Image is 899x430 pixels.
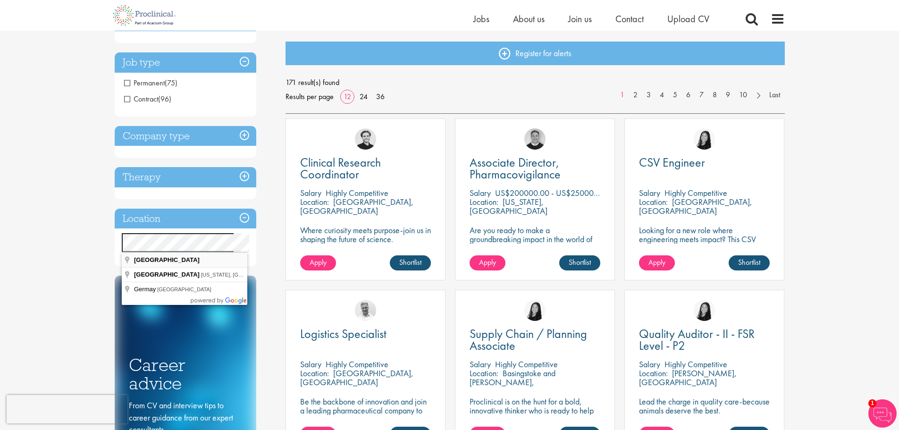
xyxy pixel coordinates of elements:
a: 24 [356,92,371,101]
a: Logistics Specialist [300,328,431,340]
p: Basingstoke and [PERSON_NAME], [GEOGRAPHIC_DATA] [470,368,555,396]
a: 2 [629,90,642,101]
span: [GEOGRAPHIC_DATA] [157,287,211,292]
p: [PERSON_NAME], [GEOGRAPHIC_DATA] [639,368,737,388]
span: Clinical Research Coordinator [300,154,381,182]
h3: Company type [115,126,256,146]
a: 8 [708,90,722,101]
a: About us [513,13,545,25]
p: [GEOGRAPHIC_DATA], [GEOGRAPHIC_DATA] [300,196,413,216]
a: 4 [655,90,669,101]
span: 171 result(s) found [286,76,785,90]
a: Shortlist [390,255,431,270]
span: CSV Engineer [639,154,705,170]
a: Quality Auditor - II - FSR Level - P2 [639,328,770,352]
img: Numhom Sudsok [694,128,715,150]
span: Salary [300,187,321,198]
span: (75) [165,78,177,88]
span: Germay [134,286,157,293]
span: Results per page [286,90,334,104]
span: Permanent [124,78,177,88]
span: Location: [300,368,329,379]
a: 6 [681,90,695,101]
p: Where curiosity meets purpose-join us in shaping the future of science. [300,226,431,244]
p: Highly Competitive [664,187,727,198]
span: Contract [124,94,171,104]
span: Join us [568,13,592,25]
span: Location: [639,368,668,379]
p: Highly Competitive [495,359,558,370]
span: [GEOGRAPHIC_DATA] [134,256,200,263]
a: Register for alerts [286,42,785,65]
span: Apply [479,257,496,267]
p: Highly Competitive [326,359,388,370]
p: Looking for a new role where engineering meets impact? This CSV Engineer role is calling your name! [639,226,770,253]
a: Shortlist [559,255,600,270]
a: Supply Chain / Planning Associate [470,328,600,352]
p: Lead the charge in quality care-because animals deserve the best. [639,397,770,415]
a: Clinical Research Coordinator [300,157,431,180]
p: [US_STATE], [GEOGRAPHIC_DATA] [470,196,547,216]
a: Jobs [473,13,489,25]
a: 5 [668,90,682,101]
img: Joshua Bye [355,300,376,321]
a: Last [765,90,785,101]
span: [US_STATE], [GEOGRAPHIC_DATA] [201,272,287,278]
span: Permanent [124,78,165,88]
a: Contact [615,13,644,25]
img: Bo Forsen [524,128,546,150]
a: 10 [734,90,752,101]
p: US$200000.00 - US$250000.00 per annum [495,187,646,198]
span: Apply [648,257,665,267]
span: Salary [639,187,660,198]
span: Location: [470,196,498,207]
a: CSV Engineer [639,157,770,169]
img: Numhom Sudsok [524,300,546,321]
h3: Career advice [129,356,242,392]
span: Supply Chain / Planning Associate [470,326,587,354]
span: Location: [300,196,329,207]
span: Location: [639,196,668,207]
p: [GEOGRAPHIC_DATA], [GEOGRAPHIC_DATA] [639,196,752,216]
span: Location: [470,368,498,379]
a: Apply [639,255,675,270]
img: Nico Kohlwes [355,128,376,150]
p: [GEOGRAPHIC_DATA], [GEOGRAPHIC_DATA] [300,368,413,388]
a: Apply [300,255,336,270]
a: Upload CV [667,13,709,25]
a: Apply [470,255,505,270]
a: 36 [373,92,388,101]
span: (96) [158,94,171,104]
a: 3 [642,90,655,101]
iframe: reCAPTCHA [7,395,127,423]
span: Quality Auditor - II - FSR Level - P2 [639,326,755,354]
img: Chatbot [868,399,897,428]
h3: Job type [115,52,256,73]
a: 7 [695,90,708,101]
span: Salary [639,359,660,370]
span: Logistics Specialist [300,326,386,342]
span: Salary [470,359,491,370]
h3: Therapy [115,167,256,187]
span: Contract [124,94,158,104]
a: 12 [340,92,354,101]
span: Apply [310,257,327,267]
span: 1 [868,399,876,407]
a: 1 [615,90,629,101]
img: Numhom Sudsok [694,300,715,321]
span: Salary [470,187,491,198]
a: 9 [721,90,735,101]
